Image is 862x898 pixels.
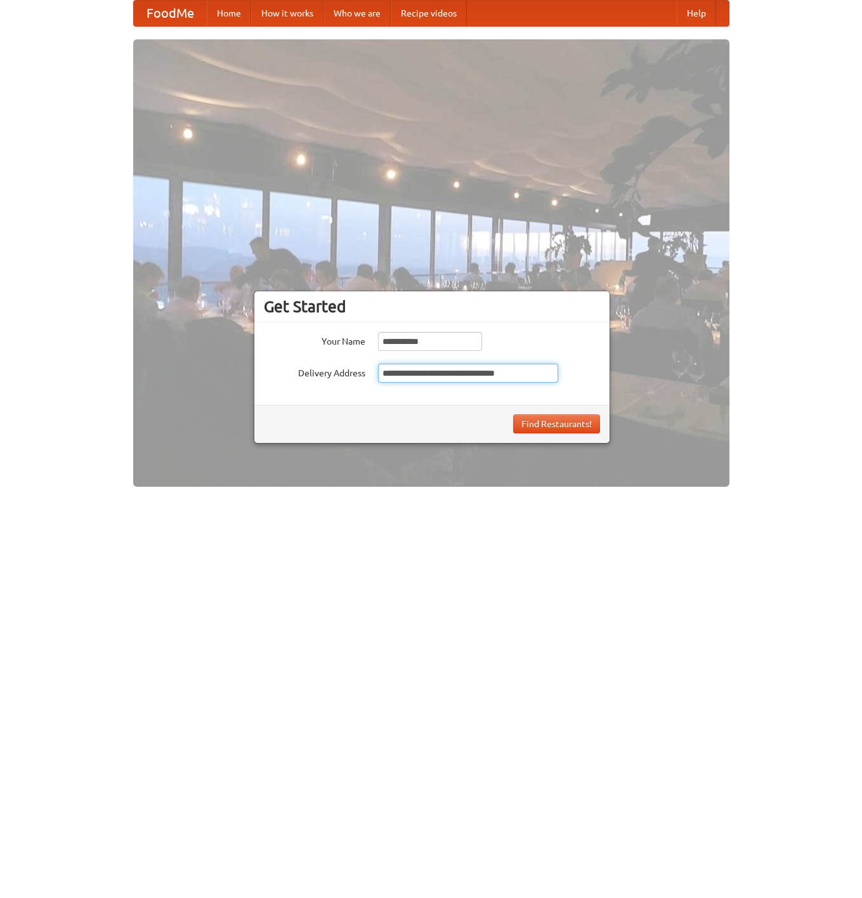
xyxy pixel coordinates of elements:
a: How it works [251,1,323,26]
h3: Get Started [264,297,600,316]
label: Your Name [264,332,365,348]
label: Delivery Address [264,364,365,380]
a: FoodMe [134,1,207,26]
a: Who we are [323,1,391,26]
a: Help [677,1,716,26]
a: Recipe videos [391,1,467,26]
a: Home [207,1,251,26]
button: Find Restaurants! [513,414,600,433]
